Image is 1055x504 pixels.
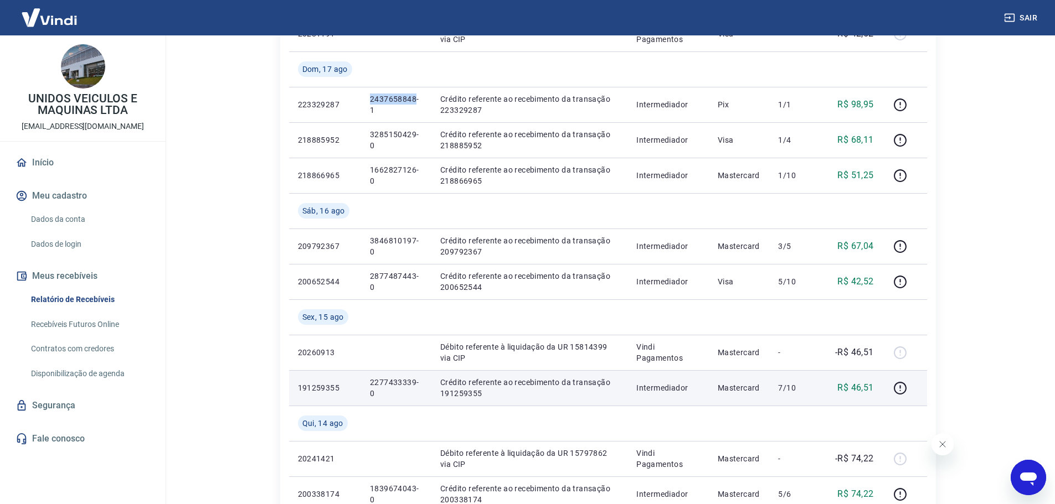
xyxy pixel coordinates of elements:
span: Olá! Precisa de ajuda? [7,8,93,17]
p: Crédito referente ao recebimento da transação 218885952 [440,129,619,151]
img: 0fa5476e-c494-4df4-9457-b10783cb2f62.jpeg [61,44,105,89]
a: Relatório de Recebíveis [27,288,152,311]
p: Mastercard [718,453,761,464]
p: 218866965 [298,170,352,181]
p: R$ 68,11 [837,133,873,147]
p: 7/10 [778,382,811,393]
p: Mastercard [718,170,761,181]
a: Fale conosco [13,427,152,451]
p: 1/4 [778,134,811,146]
p: 218885952 [298,134,352,146]
p: Visa [718,276,761,287]
p: - [778,453,811,464]
a: Recebíveis Futuros Online [27,313,152,336]
p: [EMAIL_ADDRESS][DOMAIN_NAME] [22,121,144,132]
p: 1/1 [778,99,811,110]
p: Crédito referente ao recebimento da transação 223329287 [440,93,619,116]
p: - [778,347,811,358]
button: Meus recebíveis [13,264,152,288]
p: -R$ 74,22 [835,452,874,465]
p: Intermediador [636,489,700,500]
p: 191259355 [298,382,352,393]
p: Intermediador [636,382,700,393]
p: Mastercard [718,347,761,358]
a: Disponibilização de agenda [27,362,152,385]
p: 20241421 [298,453,352,464]
p: R$ 67,04 [837,240,873,253]
p: R$ 46,51 [837,381,873,394]
p: Vindi Pagamentos [636,448,700,470]
span: Dom, 17 ago [302,64,348,75]
p: 1662827126-0 [370,164,423,186]
p: Intermediador [636,99,700,110]
span: Qui, 14 ago [302,418,343,429]
p: 209792367 [298,241,352,252]
p: Débito referente à liquidação da UR 15797862 via CIP [440,448,619,470]
p: 3/5 [778,241,811,252]
p: R$ 74,22 [837,487,873,501]
img: Vindi [13,1,85,34]
p: Vindi Pagamentos [636,341,700,363]
p: R$ 51,25 [837,169,873,182]
p: Crédito referente ao recebimento da transação 191259355 [440,377,619,399]
p: 20260913 [298,347,352,358]
p: Débito referente à liquidação da UR 15814399 via CIP [440,341,619,363]
a: Segurança [13,393,152,418]
p: Visa [718,134,761,146]
p: Intermediador [636,170,700,181]
a: Início [13,150,152,175]
p: Mastercard [718,382,761,393]
p: Intermediador [636,134,700,146]
p: 3285150429-0 [370,129,423,151]
p: Intermediador [636,276,700,287]
a: Dados da conta [27,208,152,231]
p: R$ 98,95 [837,98,873,111]
button: Meu cadastro [13,184,152,208]
p: Crédito referente ao recebimento da transação 200652544 [440,271,619,293]
p: 5/6 [778,489,811,500]
p: Crédito referente ao recebimento da transação 218866965 [440,164,619,186]
p: 200338174 [298,489,352,500]
p: Intermediador [636,241,700,252]
p: R$ 42,52 [837,275,873,288]
a: Contratos com credores [27,337,152,360]
p: 5/10 [778,276,811,287]
button: Sair [1002,8,1042,28]
p: 2277433339-0 [370,377,423,399]
p: 200652544 [298,276,352,287]
p: 2437658848-1 [370,93,423,116]
p: Mastercard [718,241,761,252]
p: 2877487443-0 [370,271,423,293]
p: UNIDOS VEICULOS E MAQUINAS LTDA [9,93,157,116]
p: 3846810197-0 [370,235,423,257]
p: 1/10 [778,170,811,181]
p: Crédito referente ao recebimento da transação 209792367 [440,235,619,257]
p: Mastercard [718,489,761,500]
p: -R$ 46,51 [835,346,874,359]
p: Pix [718,99,761,110]
p: 223329287 [298,99,352,110]
iframe: Botão para abrir a janela de mensagens [1011,460,1046,495]
iframe: Fechar mensagem [932,433,954,455]
span: Sex, 15 ago [302,311,344,323]
span: Sáb, 16 ago [302,205,345,216]
a: Dados de login [27,233,152,256]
